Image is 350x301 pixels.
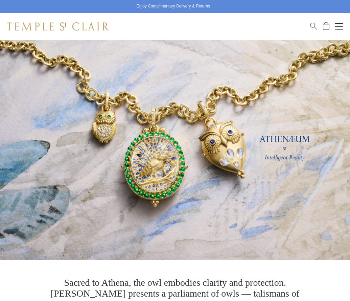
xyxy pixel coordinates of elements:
a: Search [310,22,317,31]
button: Open navigation [335,22,343,31]
p: Enjoy Complimentary Delivery & Returns [137,3,210,10]
img: Temple St. Clair [7,22,109,31]
a: Open Shopping Bag [323,22,329,31]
